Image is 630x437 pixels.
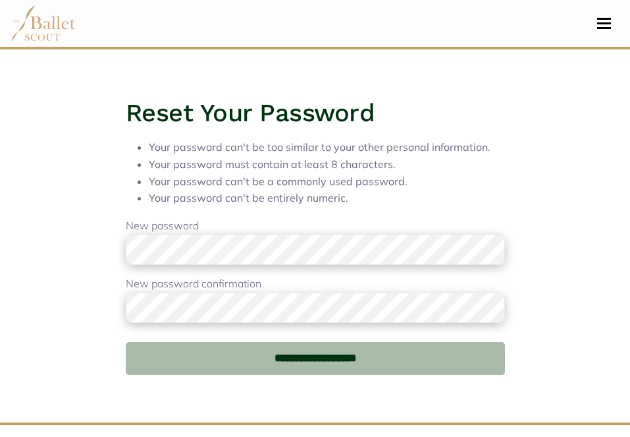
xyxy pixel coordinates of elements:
button: Toggle navigation [589,17,619,30]
p: New password [126,218,505,265]
li: Your password must contain at least 8 characters. [149,156,492,173]
li: Your password can't be a commonly used password. [149,173,492,190]
li: Your password can't be too similar to your other personal information. [149,139,492,156]
li: Your password can't be entirely numeric. [149,190,492,207]
h1: Reset Your Password [126,97,505,129]
p: New password confirmation [126,276,505,323]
